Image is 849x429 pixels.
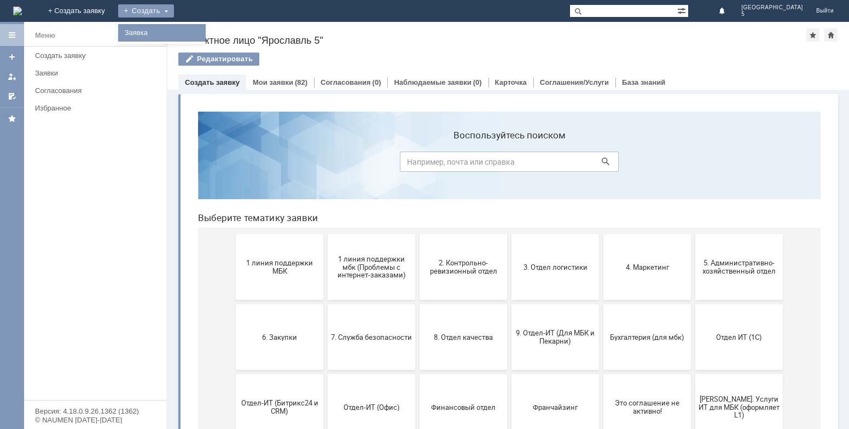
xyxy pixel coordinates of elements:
[234,230,315,238] span: 8. Отдел качества
[50,230,131,238] span: 6. Закупки
[417,296,498,312] span: Это соглашение не активно!
[138,131,226,197] button: 1 линия поддержки мбк (Проблемы с интернет-заказами)
[495,78,527,86] a: Карточка
[35,416,155,424] div: © NAUMEN [DATE]-[DATE]
[322,201,410,267] button: 9. Отдел-ИТ (Для МБК и Пекарни)
[35,29,55,42] div: Меню
[35,69,160,77] div: Заявки
[414,271,502,337] button: Это соглашение не активно!
[13,7,22,15] a: Перейти на домашнюю страницу
[321,78,371,86] a: Согласования
[234,300,315,308] span: Финансовый отдел
[373,78,381,86] div: (0)
[741,11,803,18] span: 5
[509,292,590,316] span: [PERSON_NAME]. Услуги ИТ для МБК (оформляет L1)
[46,341,134,407] button: не актуален
[741,4,803,11] span: [GEOGRAPHIC_DATA]
[473,78,482,86] div: (0)
[120,26,203,39] a: Заявка
[178,35,806,46] div: Контактное лицо "Ярославль 5"
[3,48,21,66] a: Создать заявку
[414,131,502,197] button: 4. Маркетинг
[540,78,609,86] a: Соглашения/Услуги
[46,131,134,197] button: 1 линия поддержки МБК
[622,78,665,86] a: База знаний
[677,5,688,15] span: Расширенный поиск
[824,28,838,42] div: Сделать домашней страницей
[3,88,21,105] a: Мои согласования
[31,65,164,82] a: Заявки
[506,271,594,337] button: [PERSON_NAME]. Услуги ИТ для МБК (оформляет L1)
[3,68,21,85] a: Мои заявки
[506,131,594,197] button: 5. Административно-хозяйственный отдел
[35,86,160,95] div: Согласования
[142,152,223,176] span: 1 линия поддержки мбк (Проблемы с интернет-заказами)
[322,131,410,197] button: 3. Отдел логистики
[13,7,22,15] img: logo
[31,82,164,99] a: Согласования
[417,160,498,168] span: 4. Маркетинг
[230,271,318,337] button: Финансовый отдел
[142,300,223,308] span: Отдел-ИТ (Офис)
[230,131,318,197] button: 2. Контрольно-ревизионный отдел
[322,271,410,337] button: Франчайзинг
[414,201,502,267] button: Бухгалтерия (для мбк)
[325,226,406,242] span: 9. Отдел-ИТ (Для МБК и Пекарни)
[50,156,131,172] span: 1 линия поддержки МБК
[35,104,148,112] div: Избранное
[506,201,594,267] button: Отдел ИТ (1С)
[9,109,631,120] header: Выберите тематику заявки
[35,408,155,415] div: Версия: 4.18.0.9.26.1362 (1362)
[509,156,590,172] span: 5. Административно-хозяйственный отдел
[142,230,223,238] span: 7. Служба безопасности
[118,4,174,18] div: Создать
[31,47,164,64] a: Создать заявку
[50,296,131,312] span: Отдел-ИТ (Битрикс24 и CRM)
[35,51,160,60] div: Создать заявку
[46,201,134,267] button: 6. Закупки
[295,78,307,86] div: (82)
[50,370,131,378] span: не актуален
[394,78,471,86] a: Наблюдаемые заявки
[211,49,429,69] input: Например, почта или справка
[234,156,315,172] span: 2. Контрольно-ревизионный отдел
[325,300,406,308] span: Франчайзинг
[509,230,590,238] span: Отдел ИТ (1С)
[138,271,226,337] button: Отдел-ИТ (Офис)
[325,160,406,168] span: 3. Отдел логистики
[211,27,429,38] label: Воспользуйтесь поиском
[46,271,134,337] button: Отдел-ИТ (Битрикс24 и CRM)
[253,78,293,86] a: Мои заявки
[417,230,498,238] span: Бухгалтерия (для мбк)
[138,201,226,267] button: 7. Служба безопасности
[230,201,318,267] button: 8. Отдел качества
[185,78,240,86] a: Создать заявку
[806,28,819,42] div: Добавить в избранное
